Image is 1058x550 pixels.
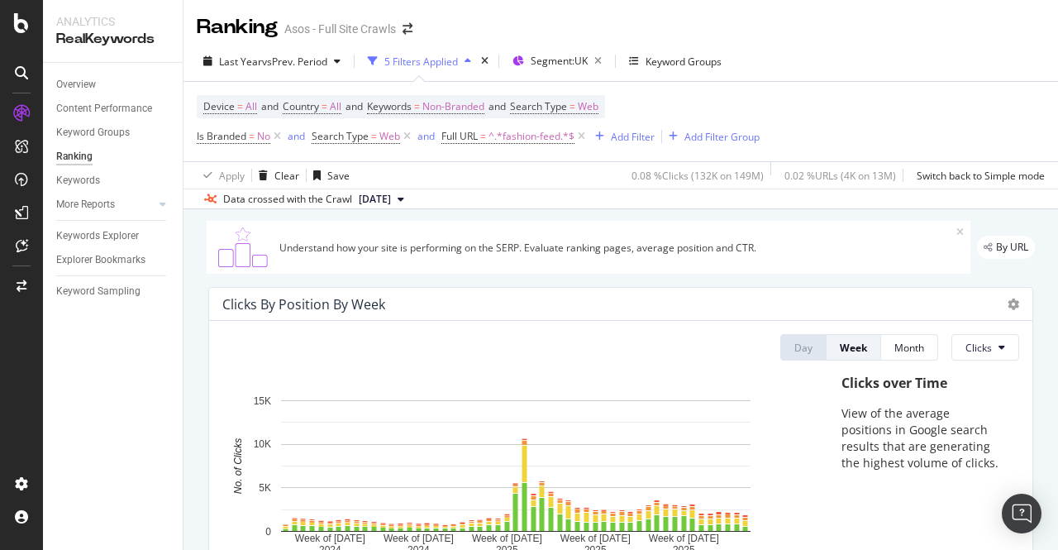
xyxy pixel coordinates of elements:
[622,48,728,74] button: Keyword Groups
[56,13,169,30] div: Analytics
[56,124,171,141] a: Keyword Groups
[977,236,1035,259] div: legacy label
[213,227,273,267] img: C0S+odjvPe+dCwPhcw0W2jU4KOcefU0IcxbkVEfgJ6Ft4vBgsVVQAAAABJRU5ErkJggg==
[841,374,1003,393] div: Clicks over Time
[560,533,631,545] text: Week of [DATE]
[649,533,719,545] text: Week of [DATE]
[965,341,992,355] span: Clicks
[346,99,363,113] span: and
[367,99,412,113] span: Keywords
[506,48,608,74] button: Segment:UK
[441,129,478,143] span: Full URL
[371,129,377,143] span: =
[197,13,278,41] div: Ranking
[996,242,1028,252] span: By URL
[254,439,271,451] text: 10K
[283,99,319,113] span: Country
[611,130,655,144] div: Add Filter
[257,125,270,148] span: No
[56,100,171,117] a: Content Performance
[480,129,486,143] span: =
[417,129,435,143] div: and
[827,334,881,361] button: Week
[237,99,243,113] span: =
[222,296,385,313] div: Clicks By Position By Week
[780,334,827,361] button: Day
[56,227,171,245] a: Keywords Explorer
[570,99,575,113] span: =
[531,54,588,68] span: Segment: UK
[56,76,96,93] div: Overview
[384,533,454,545] text: Week of [DATE]
[379,125,400,148] span: Web
[219,169,245,183] div: Apply
[361,48,478,74] button: 5 Filters Applied
[259,482,271,494] text: 5K
[894,341,924,355] div: Month
[56,172,171,189] a: Keywords
[881,334,938,361] button: Month
[288,128,305,144] button: and
[232,438,244,494] text: No. of Clicks
[197,129,246,143] span: Is Branded
[274,169,299,183] div: Clear
[203,99,235,113] span: Device
[794,341,813,355] div: Day
[510,99,567,113] span: Search Type
[951,334,1019,361] button: Clicks
[245,95,257,118] span: All
[840,341,867,355] div: Week
[223,192,352,207] div: Data crossed with the Crawl
[403,23,412,35] div: arrow-right-arrow-left
[414,99,420,113] span: =
[841,405,1003,471] p: View of the average positions in Google search results that are generating the highest volume of ...
[295,533,365,545] text: Week of [DATE]
[917,169,1045,183] div: Switch back to Simple mode
[589,127,655,146] button: Add Filter
[417,128,435,144] button: and
[910,162,1045,189] button: Switch back to Simple mode
[56,76,171,93] a: Overview
[352,189,411,209] button: [DATE]
[1002,494,1041,533] div: Open Intercom Messenger
[56,148,93,165] div: Ranking
[472,533,542,545] text: Week of [DATE]
[284,21,396,37] div: Asos - Full Site Crawls
[488,99,506,113] span: and
[359,192,391,207] span: 2025 Aug. 12th
[56,283,171,300] a: Keyword Sampling
[254,395,271,407] text: 15K
[578,95,598,118] span: Web
[262,55,327,69] span: vs Prev. Period
[288,129,305,143] div: and
[252,162,299,189] button: Clear
[56,30,169,49] div: RealKeywords
[56,172,100,189] div: Keywords
[261,99,279,113] span: and
[488,125,574,148] span: ^.*fashion-feed.*$
[197,48,347,74] button: Last YearvsPrev. Period
[56,148,171,165] a: Ranking
[478,53,492,69] div: times
[684,130,760,144] div: Add Filter Group
[646,55,722,69] div: Keyword Groups
[307,162,350,189] button: Save
[56,196,115,213] div: More Reports
[56,124,130,141] div: Keyword Groups
[631,169,764,183] div: 0.08 % Clicks ( 132K on 149M )
[422,95,484,118] span: Non-Branded
[279,241,956,255] div: Understand how your site is performing on the SERP. Evaluate ranking pages, average position and ...
[56,100,152,117] div: Content Performance
[219,55,262,69] span: Last Year
[56,283,141,300] div: Keyword Sampling
[330,95,341,118] span: All
[662,127,760,146] button: Add Filter Group
[249,129,255,143] span: =
[384,55,458,69] div: 5 Filters Applied
[784,169,896,183] div: 0.02 % URLs ( 4K on 13M )
[56,251,145,269] div: Explorer Bookmarks
[197,162,245,189] button: Apply
[265,526,271,538] text: 0
[322,99,327,113] span: =
[312,129,369,143] span: Search Type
